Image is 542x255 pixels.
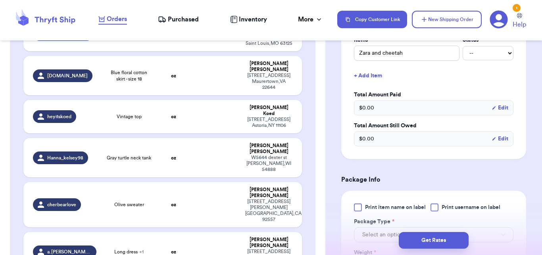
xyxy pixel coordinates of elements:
[245,105,292,117] div: [PERSON_NAME] Koed
[107,155,151,161] span: Gray turtle neck tank
[513,13,526,29] a: Help
[359,104,374,112] span: $ 0.00
[47,201,76,208] span: cherbearlove
[98,14,127,25] a: Orders
[139,249,144,254] span: + 1
[245,35,292,46] div: [STREET_ADDRESS] Saint Louis , MO 63125
[239,15,267,24] span: Inventory
[245,117,292,128] div: [STREET_ADDRESS] Astoria , NY 11106
[114,249,144,255] span: Long dress
[354,218,394,226] label: Package Type
[365,203,426,211] span: Print item name on label
[399,232,469,249] button: Get Rates
[354,122,513,130] label: Total Amount Still Owed
[117,113,142,120] span: Vintage top
[171,155,176,160] strong: oz
[492,135,508,143] button: Edit
[359,135,374,143] span: $ 0.00
[337,11,407,28] button: Copy Customer Link
[168,15,199,24] span: Purchased
[114,201,144,208] span: Olive sweater
[351,67,517,84] button: + Add Item
[107,14,127,24] span: Orders
[354,91,513,99] label: Total Amount Paid
[171,73,176,78] strong: oz
[245,237,292,249] div: [PERSON_NAME] [PERSON_NAME]
[47,73,88,79] span: [DOMAIN_NAME]
[47,155,83,161] span: Hanna_kelsey98
[513,4,521,12] div: 1
[171,114,176,119] strong: oz
[106,69,152,82] span: Blue floral cotton skirt - size 18
[245,61,292,73] div: [PERSON_NAME] [PERSON_NAME]
[341,175,526,184] h3: Package Info
[245,143,292,155] div: [PERSON_NAME] [PERSON_NAME]
[230,15,267,24] a: Inventory
[171,249,176,254] strong: oz
[298,15,323,24] div: More
[245,73,292,90] div: [STREET_ADDRESS] Maurertown , VA 22644
[442,203,500,211] span: Print username on label
[245,155,292,173] div: W5644 dexter st [PERSON_NAME] , WI 54888
[47,113,71,120] span: heyitskoed
[412,11,482,28] button: New Shipping Order
[492,104,508,112] button: Edit
[47,249,92,255] span: a.[PERSON_NAME].inthe.mewdow
[158,15,199,24] a: Purchased
[490,10,508,29] a: 1
[513,20,526,29] span: Help
[245,187,292,199] div: [PERSON_NAME] [PERSON_NAME]
[171,202,176,207] strong: oz
[245,199,292,222] div: [STREET_ADDRESS] [PERSON_NAME][GEOGRAPHIC_DATA] , CA 92557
